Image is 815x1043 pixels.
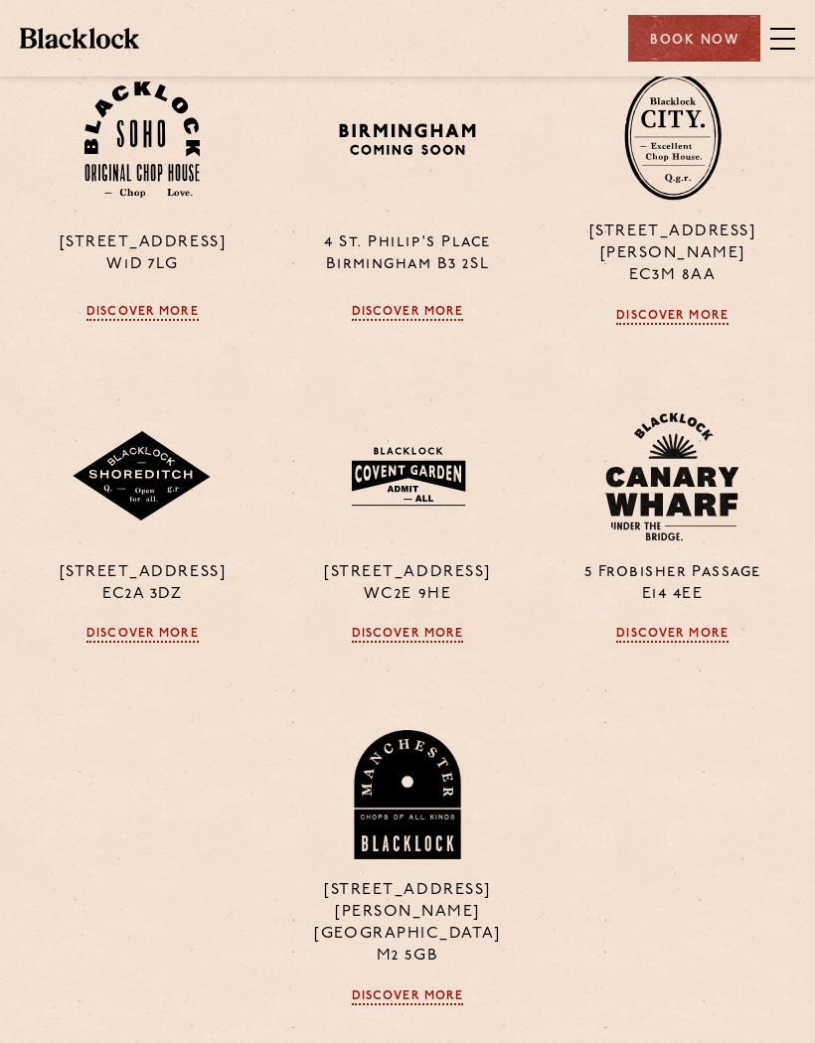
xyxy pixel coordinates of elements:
[351,730,463,859] img: BL_Manchester_Logo-bleed.png
[20,28,139,48] img: BL_Textured_Logo-footer-cropped.svg
[290,561,526,605] p: [STREET_ADDRESS] WC2E 9HE
[605,412,738,541] img: BL_CW_Logo_Website.svg
[624,72,722,201] img: City-stamp-default.svg
[555,221,790,286] p: [STREET_ADDRESS][PERSON_NAME] EC3M 8AA
[290,879,526,967] p: [STREET_ADDRESS][PERSON_NAME] [GEOGRAPHIC_DATA] M2 5GB
[555,561,790,605] p: 5 Frobisher Passage E14 4EE
[25,231,260,275] p: [STREET_ADDRESS] W1D 7LG
[86,627,199,643] a: Discover More
[616,627,729,643] a: Discover More
[337,119,478,160] img: BIRMINGHAM-P22_-e1747915156957.png
[25,561,260,605] p: [STREET_ADDRESS] EC2A 3DZ
[72,431,213,522] img: Shoreditch-stamp-v2-default.svg
[86,305,199,321] a: Discover More
[628,15,760,62] div: Book Now
[352,627,464,643] a: Discover More
[616,309,729,325] a: Discover More
[290,231,526,275] p: 4 St. Philip's Place Birmingham B3 2SL
[84,81,200,198] img: Soho-stamp-default.svg
[352,989,464,1005] a: Discover More
[337,438,478,515] img: BLA_1470_CoventGarden_Website_Solid.svg
[352,305,464,321] a: Discover More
